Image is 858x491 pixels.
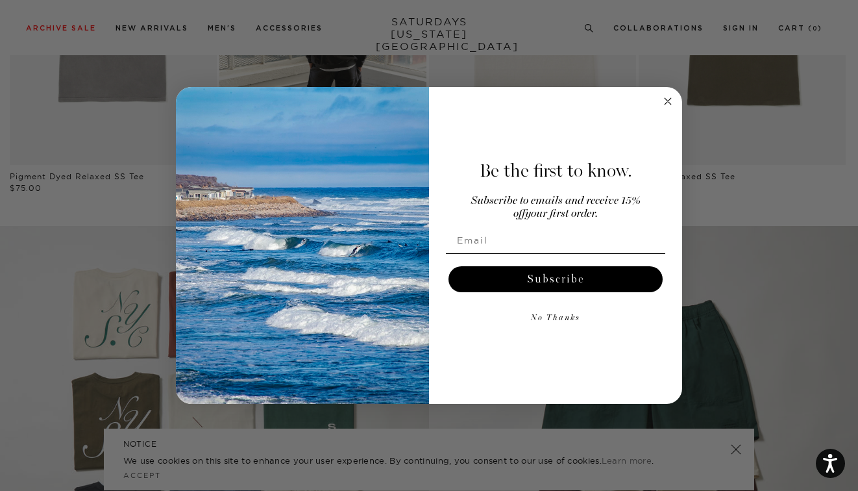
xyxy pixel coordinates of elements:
img: underline [446,253,665,254]
button: No Thanks [446,305,665,331]
span: your first order. [525,208,598,220]
span: off [513,208,525,220]
input: Email [446,227,665,253]
span: Subscribe to emails and receive 15% [471,195,641,207]
span: Be the first to know. [480,160,632,182]
img: 125c788d-000d-4f3e-b05a-1b92b2a23ec9.jpeg [176,87,429,404]
button: Close dialog [660,94,676,109]
button: Subscribe [448,266,663,292]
